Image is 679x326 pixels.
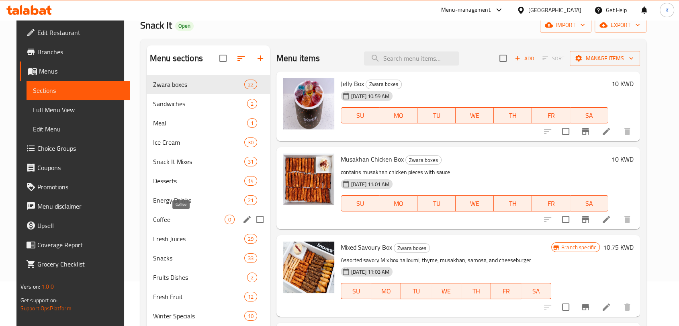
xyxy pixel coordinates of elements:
button: SA [570,107,608,123]
span: 22 [245,81,257,88]
span: Branches [37,47,123,57]
button: Add [511,52,537,65]
a: Menu disclaimer [20,197,130,216]
div: items [244,234,257,244]
div: Zwara boxes [394,243,430,253]
span: SU [344,110,376,121]
h2: Menu sections [150,52,203,64]
a: Coverage Report [20,235,130,254]
div: Snack It Mixes [153,157,244,166]
a: Upsell [20,216,130,235]
a: Sections [27,81,130,100]
span: Ice Cream [153,137,244,147]
img: Mixed Savoury Box [283,242,334,293]
button: TH [461,283,491,299]
span: Jelly Box [341,78,364,90]
span: WE [459,198,491,209]
span: Menus [39,66,123,76]
div: items [244,253,257,263]
a: Edit menu item [601,215,611,224]
div: items [244,311,257,321]
span: Coupons [37,163,123,172]
span: 33 [245,254,257,262]
div: items [244,137,257,147]
span: SU [344,198,376,209]
span: [DATE] 10:59 AM [348,92,393,100]
button: FR [532,195,570,211]
span: 1 [247,119,257,127]
span: MO [382,198,414,209]
div: items [247,99,257,109]
div: Snacks [153,253,244,263]
button: SU [341,107,379,123]
span: Meal [153,118,247,128]
span: TU [421,110,452,121]
span: 21 [245,197,257,204]
div: Fresh Juices29 [147,229,270,248]
span: TU [421,198,452,209]
a: Edit Restaurant [20,23,130,42]
button: delete [618,297,637,317]
span: Musakhan Chicken Box [341,153,404,165]
h6: 10 KWD [612,154,634,165]
span: SA [573,198,605,209]
div: items [247,118,257,128]
div: Sandwiches2 [147,94,270,113]
span: Zwara boxes [406,156,441,165]
span: Sections [33,86,123,95]
div: Desserts14 [147,171,270,191]
span: K [665,6,669,14]
div: items [244,176,257,186]
span: FR [535,198,567,209]
button: FR [532,107,570,123]
button: Branch-specific-item [576,210,595,229]
span: Fruits Dishes [153,273,247,282]
span: Promotions [37,182,123,192]
span: WE [459,110,491,121]
div: Fresh Fruit12 [147,287,270,306]
span: Zwara boxes [153,80,244,89]
span: SA [524,285,548,297]
span: 14 [245,177,257,185]
button: delete [618,210,637,229]
span: Add item [511,52,537,65]
button: SU [341,195,379,211]
span: Full Menu View [33,105,123,115]
div: items [244,195,257,205]
div: Coffee0edit [147,210,270,229]
span: Winter Specials [153,311,244,321]
span: 2 [247,100,257,108]
span: 10 [245,312,257,320]
span: Select all sections [215,50,231,67]
div: Open [175,21,194,31]
span: FR [494,285,518,297]
div: Snacks33 [147,248,270,268]
div: items [244,80,257,89]
button: SA [521,283,551,299]
button: WE [431,283,461,299]
div: items [244,292,257,301]
span: 29 [245,235,257,243]
div: Meal1 [147,113,270,133]
button: edit [241,213,253,226]
p: contains musakhan chicken pieces with sauce [341,167,608,177]
div: items [225,215,235,224]
span: Branch specific [558,244,599,251]
span: 12 [245,293,257,301]
a: Choice Groups [20,139,130,158]
span: Zwara boxes [366,80,401,89]
div: Energy Drinks [153,195,244,205]
button: Branch-specific-item [576,297,595,317]
button: TU [417,107,456,123]
span: Add [513,54,535,63]
button: export [595,18,646,33]
a: Menus [20,62,130,81]
span: TH [497,198,529,209]
h2: Menu items [276,52,320,64]
span: Select section [495,50,511,67]
span: WE [434,285,458,297]
span: Zwara boxes [394,244,429,253]
a: Edit menu item [601,302,611,312]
